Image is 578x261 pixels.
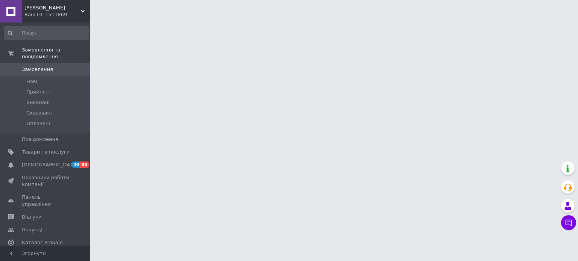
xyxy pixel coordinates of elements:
span: Виконані [26,99,50,106]
span: Товари та послуги [22,149,70,155]
span: Панель управління [22,194,70,207]
input: Пошук [4,26,89,40]
span: Оплачені [26,120,50,127]
span: Скасовані [26,110,52,116]
span: Каталог ProSale [22,239,62,246]
span: 40 [71,161,80,168]
span: Покупці [22,226,42,233]
span: Відгуки [22,214,41,220]
span: Показники роботи компанії [22,174,70,188]
span: Замовлення та повідомлення [22,47,90,60]
span: Нові [26,78,37,85]
div: Ваш ID: 1511869 [24,11,90,18]
button: Чат з покупцем [561,215,576,230]
span: Твій Гаджет [24,5,81,11]
span: [DEMOGRAPHIC_DATA] [22,161,78,168]
span: Замовлення [22,66,53,73]
span: 86 [80,161,89,168]
span: Повідомлення [22,136,58,143]
span: Прийняті [26,89,50,95]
